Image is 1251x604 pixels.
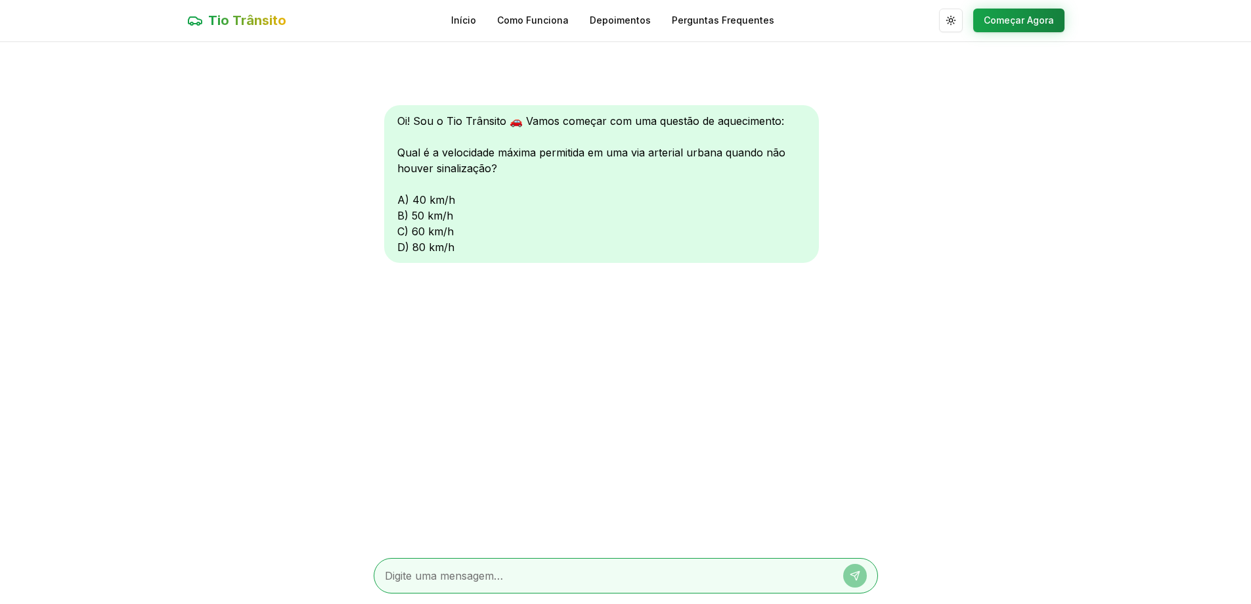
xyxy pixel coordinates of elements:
a: Início [451,14,476,27]
a: Tio Trânsito [187,11,286,30]
span: Tio Trânsito [208,11,286,30]
button: Começar Agora [973,9,1064,32]
div: Oi! Sou o Tio Trânsito 🚗 Vamos começar com uma questão de aquecimento: Qual é a velocidade máxima... [384,105,819,263]
a: Depoimentos [590,14,651,27]
a: Perguntas Frequentes [672,14,774,27]
a: Como Funciona [497,14,569,27]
